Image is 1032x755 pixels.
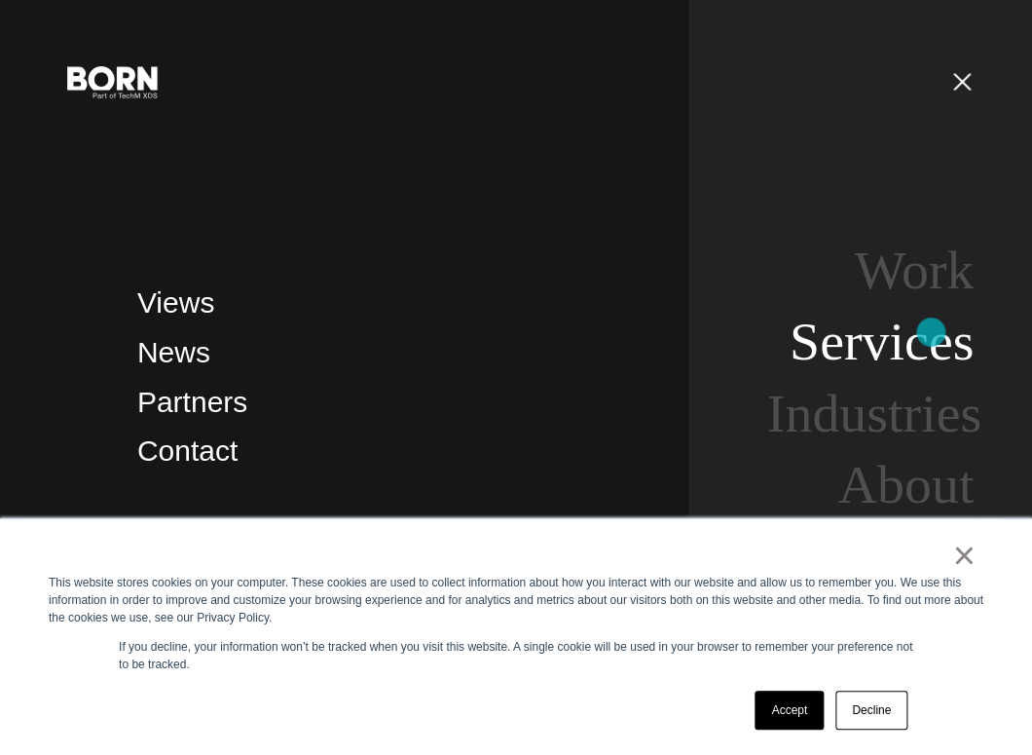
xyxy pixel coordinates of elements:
a: Partners [137,386,247,418]
a: Work [854,240,974,300]
a: Views [137,286,214,319]
a: Services [790,311,974,371]
a: Decline [835,691,907,730]
a: About [837,454,974,514]
a: Contact [137,434,238,467]
button: Open [939,60,985,101]
a: Industries [766,383,980,443]
p: If you decline, your information won’t be tracked when you visit this website. A single cookie wi... [119,638,913,673]
div: This website stores cookies on your computer. These cookies are used to collect information about... [49,574,983,626]
a: × [952,547,976,564]
a: Accept [755,691,824,730]
a: News [137,336,210,368]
